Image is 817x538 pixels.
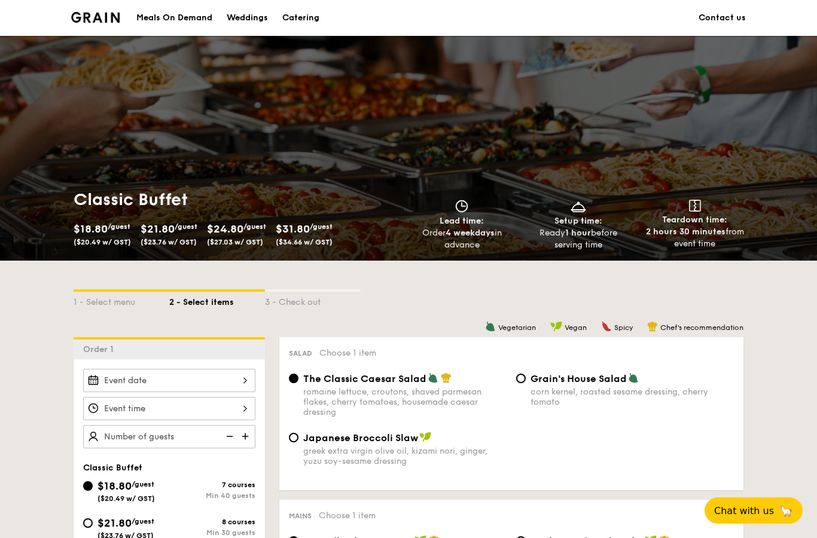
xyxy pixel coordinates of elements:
[689,200,701,212] img: icon-teardown.65201eee.svg
[289,349,312,357] span: Salad
[303,373,426,384] span: The Classic Caesar Salad
[646,227,725,237] strong: 2 hours 30 minutes
[453,200,471,213] img: icon-clock.2db775ea.svg
[554,216,602,226] span: Setup time:
[565,323,587,332] span: Vegan
[516,374,526,383] input: Grain's House Saladcorn kernel, roasted sesame dressing, cherry tomato
[97,494,155,503] span: ($20.49 w/ GST)
[83,397,255,420] input: Event time
[550,321,562,332] img: icon-vegan.f8ff3823.svg
[132,517,154,525] span: /guest
[319,348,376,358] span: Choose 1 item
[714,505,774,516] span: Chat with us
[237,425,255,448] img: icon-add.58712e84.svg
[97,479,132,493] span: $18.80
[276,238,333,246] span: ($34.66 w/ GST)
[303,446,507,466] div: greek extra virgin olive oil, kizami nori, ginger, yuzu soy-sesame dressing
[74,292,169,308] div: 1 - Select menu
[74,189,404,210] h1: Classic Buffet
[71,12,120,23] a: Logotype
[265,292,361,308] div: 3 - Check out
[83,481,93,491] input: $18.80/guest($20.49 w/ GST)7 coursesMin 40 guests
[97,516,132,530] span: $21.80
[660,323,743,332] span: Chef's recommendation
[628,372,639,383] img: icon-vegetarian.fe4039eb.svg
[169,528,255,537] div: Min 30 guests
[428,372,438,383] img: icon-vegetarian.fe4039eb.svg
[175,222,197,231] span: /guest
[531,373,627,384] span: Grain's House Salad
[485,321,496,332] img: icon-vegetarian.fe4039eb.svg
[74,238,131,246] span: ($20.49 w/ GST)
[525,227,632,251] div: Ready before serving time
[83,518,93,528] input: $21.80/guest($23.76 w/ GST)8 coursesMin 30 guests
[141,222,175,236] span: $21.80
[169,481,255,489] div: 7 courses
[569,200,587,213] img: icon-dish.430c3a2e.svg
[289,433,298,442] input: Japanese Broccoli Slawgreek extra virgin olive oil, kizami nori, ginger, yuzu soy-sesame dressing
[319,511,376,521] span: Choose 1 item
[243,222,266,231] span: /guest
[108,222,130,231] span: /guest
[207,238,263,246] span: ($27.03 w/ GST)
[779,504,793,518] span: 🦙
[303,432,418,444] span: Japanese Broccoli Slaw
[614,323,633,332] span: Spicy
[141,238,197,246] span: ($23.76 w/ GST)
[641,226,748,250] div: from event time
[662,215,727,225] span: Teardown time:
[83,463,142,473] span: Classic Buffet
[441,372,452,383] img: icon-chef-hat.a58ddaea.svg
[132,480,154,488] span: /guest
[276,222,310,236] span: $31.80
[169,518,255,526] div: 8 courses
[289,512,312,520] span: Mains
[310,222,333,231] span: /guest
[601,321,612,332] img: icon-spicy.37a8142b.svg
[419,432,431,442] img: icon-vegan.f8ff3823.svg
[565,228,591,238] strong: 1 hour
[220,425,237,448] img: icon-reduce.1d2dbef1.svg
[169,491,255,500] div: Min 40 guests
[83,425,255,448] input: Number of guests
[83,369,255,392] input: Event date
[74,222,108,236] span: $18.80
[71,12,120,23] img: Grain
[207,222,243,236] span: $24.80
[303,387,507,417] div: romaine lettuce, croutons, shaved parmesan flakes, cherry tomatoes, housemade caesar dressing
[647,321,658,332] img: icon-chef-hat.a58ddaea.svg
[289,374,298,383] input: The Classic Caesar Saladromaine lettuce, croutons, shaved parmesan flakes, cherry tomatoes, house...
[498,323,536,332] span: Vegetarian
[440,216,484,226] span: Lead time:
[408,227,516,251] div: Order in advance
[705,497,803,524] button: Chat with us🦙
[531,387,734,407] div: corn kernel, roasted sesame dressing, cherry tomato
[83,344,118,354] span: Order 1
[446,228,495,238] strong: 4 weekdays
[169,292,265,308] div: 2 - Select items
